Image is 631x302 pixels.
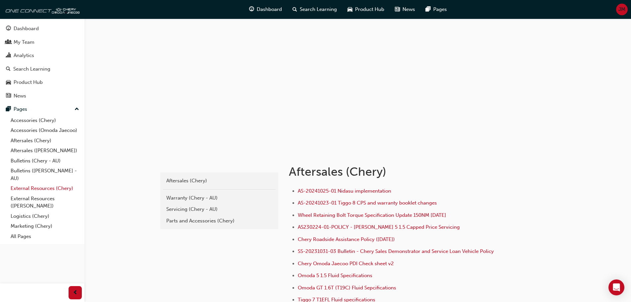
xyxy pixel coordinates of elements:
[395,5,400,14] span: news-icon
[3,103,82,115] button: Pages
[355,6,384,13] span: Product Hub
[166,194,272,202] div: Warranty (Chery - AU)
[420,3,452,16] a: pages-iconPages
[3,90,82,102] a: News
[6,39,11,45] span: people-icon
[8,231,82,242] a: All Pages
[8,221,82,231] a: Marketing (Chery)
[6,80,11,86] span: car-icon
[3,76,82,89] a: Product Hub
[347,5,352,14] span: car-icon
[244,3,287,16] a: guage-iconDashboard
[163,215,276,227] a: Parts and Accessories (Chery)
[298,236,395,242] a: Chery Roadside Assistance Policy ([DATE])
[3,3,79,16] img: oneconnect
[73,289,78,297] span: prev-icon
[298,200,437,206] a: AS-20241023-01 Tiggo 8 CPS and warranty booklet changes
[14,25,39,32] div: Dashboard
[14,79,43,86] div: Product Hub
[75,105,79,114] span: up-icon
[433,6,447,13] span: Pages
[8,136,82,146] a: Aftersales (Chery)
[298,261,394,267] a: Chery Omoda Jaecoo PDI Check sheet v2
[289,164,506,179] h1: Aftersales (Chery)
[6,66,11,72] span: search-icon
[390,3,420,16] a: news-iconNews
[13,65,50,73] div: Search Learning
[6,26,11,32] span: guage-icon
[8,125,82,136] a: Accessories (Omoda Jaecoo)
[618,6,625,13] span: JM
[163,192,276,204] a: Warranty (Chery - AU)
[6,53,11,59] span: chart-icon
[166,177,272,185] div: Aftersales (Chery)
[8,211,82,221] a: Logistics (Chery)
[298,285,396,291] a: Omoda GT 1.6T (T19C) Fluid Sepcifications
[8,183,82,194] a: External Resources (Chery)
[166,206,272,213] div: Servicing (Chery - AU)
[3,36,82,48] a: My Team
[163,175,276,187] a: Aftersales (Chery)
[6,106,11,112] span: pages-icon
[426,5,431,14] span: pages-icon
[8,115,82,126] a: Accessories (Chery)
[402,6,415,13] span: News
[342,3,390,16] a: car-iconProduct Hub
[14,52,34,59] div: Analytics
[298,212,446,218] a: Wheel Retaining Bolt Torque Specification Update 150NM [DATE]
[298,248,494,254] a: SS-20231031-03 Bulletin - Chery Sales Demonstrator and Service Loan Vehicle Policy
[287,3,342,16] a: search-iconSearch Learning
[608,279,624,295] div: Open Intercom Messenger
[163,204,276,215] a: Servicing (Chery - AU)
[14,92,26,100] div: News
[616,4,628,15] button: JM
[298,188,391,194] a: AS-20241025-01 Nidasu implementation
[8,194,82,211] a: External Resources ([PERSON_NAME])
[8,156,82,166] a: Bulletins (Chery - AU)
[3,63,82,75] a: Search Learning
[300,6,337,13] span: Search Learning
[298,224,460,230] a: AS230224-01-POLICY - [PERSON_NAME] 5 1.5 Capped Price Servicing
[14,38,34,46] div: My Team
[292,5,297,14] span: search-icon
[298,272,372,278] a: Omoda 5 1.5 Fluid Specifications
[8,146,82,156] a: Aftersales ([PERSON_NAME])
[14,105,27,113] div: Pages
[257,6,282,13] span: Dashboard
[166,217,272,225] div: Parts and Accessories (Chery)
[6,93,11,99] span: news-icon
[8,166,82,183] a: Bulletins ([PERSON_NAME] - AU)
[3,23,82,35] a: Dashboard
[3,21,82,103] button: DashboardMy TeamAnalyticsSearch LearningProduct HubNews
[249,5,254,14] span: guage-icon
[3,49,82,62] a: Analytics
